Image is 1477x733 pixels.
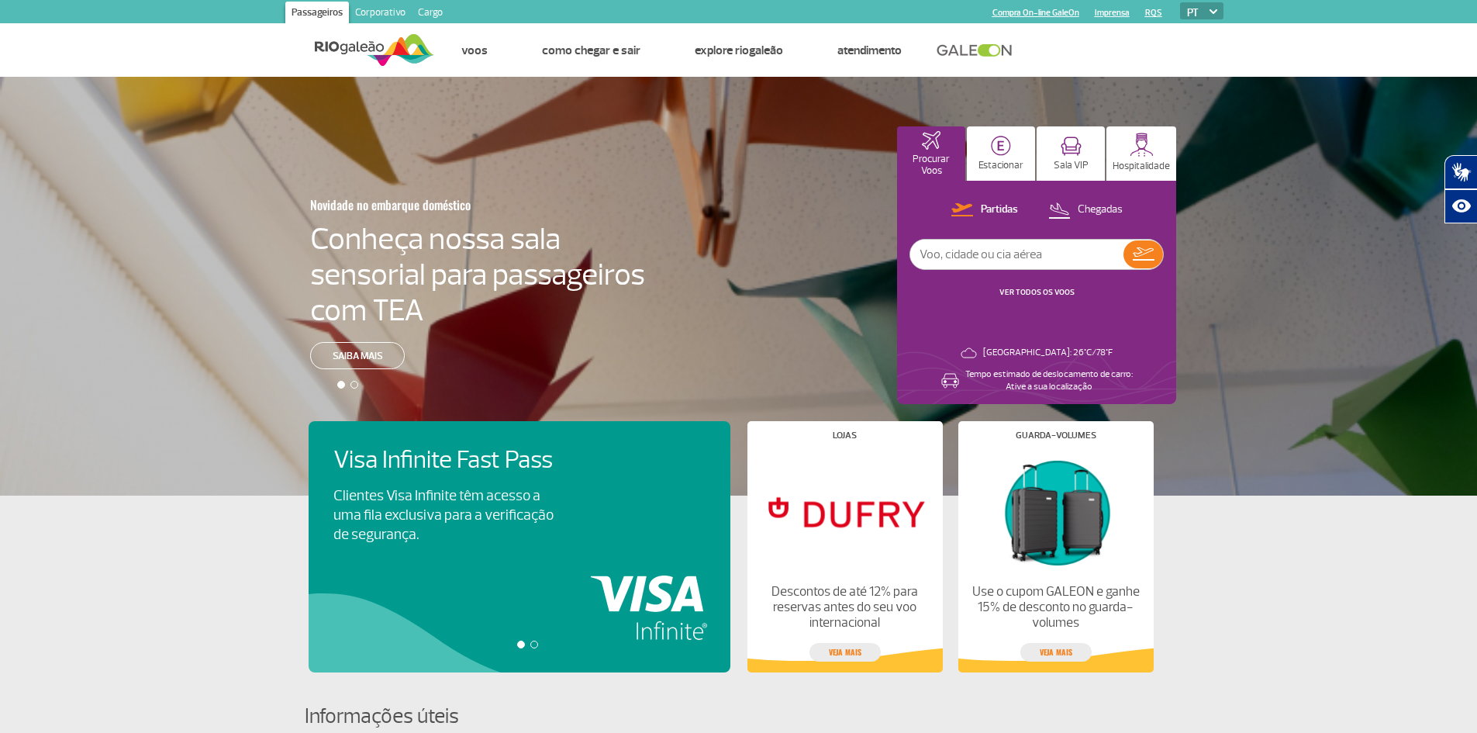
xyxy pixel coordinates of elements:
p: Partidas [981,202,1018,217]
a: Compra On-line GaleOn [992,8,1079,18]
img: hospitality.svg [1130,133,1154,157]
button: Chegadas [1044,200,1127,220]
button: Estacionar [967,126,1035,181]
a: Corporativo [349,2,412,26]
img: carParkingHome.svg [991,136,1011,156]
div: Plugin de acessibilidade da Hand Talk. [1444,155,1477,223]
h4: Guarda-volumes [1016,431,1096,440]
p: [GEOGRAPHIC_DATA]: 26°C/78°F [983,347,1113,359]
h3: Novidade no embarque doméstico [310,188,569,221]
button: Hospitalidade [1106,126,1176,181]
button: Abrir tradutor de língua de sinais. [1444,155,1477,189]
img: vipRoom.svg [1061,137,1082,156]
a: veja mais [809,643,881,662]
img: Guarda-volumes [971,452,1140,572]
p: Descontos de até 12% para reservas antes do seu voo internacional [760,584,929,631]
a: Visa Infinite Fast PassClientes Visa Infinite têm acesso a uma fila exclusiva para a verificação ... [333,446,706,545]
p: Tempo estimado de deslocamento de carro: Ative a sua localização [965,368,1133,393]
a: VER TODOS OS VOOS [999,287,1075,297]
p: Use o cupom GALEON e ganhe 15% de desconto no guarda-volumes [971,584,1140,631]
a: Como chegar e sair [542,43,640,58]
a: RQS [1145,8,1162,18]
a: Explore RIOgaleão [695,43,783,58]
a: Imprensa [1095,8,1130,18]
img: Lojas [760,452,929,572]
button: Sala VIP [1037,126,1105,181]
a: Voos [461,43,488,58]
h4: Lojas [833,431,857,440]
a: Cargo [412,2,449,26]
input: Voo, cidade ou cia aérea [910,240,1123,269]
button: VER TODOS OS VOOS [995,286,1079,299]
button: Procurar Voos [897,126,965,181]
p: Procurar Voos [905,154,958,177]
a: Atendimento [837,43,902,58]
p: Sala VIP [1054,160,1089,171]
p: Clientes Visa Infinite têm acesso a uma fila exclusiva para a verificação de segurança. [333,486,554,545]
button: Partidas [947,200,1023,220]
p: Estacionar [978,160,1023,171]
img: airplaneHomeActive.svg [922,131,940,150]
button: Abrir recursos assistivos. [1444,189,1477,223]
h4: Visa Infinite Fast Pass [333,446,580,475]
a: Passageiros [285,2,349,26]
a: veja mais [1020,643,1092,662]
h4: Conheça nossa sala sensorial para passageiros com TEA [310,221,645,328]
p: Hospitalidade [1113,161,1170,172]
h4: Informações úteis [305,702,1173,731]
p: Chegadas [1078,202,1123,217]
a: Saiba mais [310,342,405,369]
